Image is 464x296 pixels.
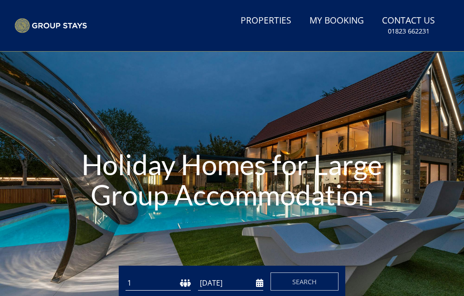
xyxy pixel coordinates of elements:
a: Properties [237,11,295,31]
span: Search [292,277,317,286]
small: 01823 662231 [388,27,430,36]
img: Group Stays [14,18,87,33]
a: My Booking [306,11,367,31]
h1: Holiday Homes for Large Group Accommodation [70,131,395,229]
button: Search [271,272,338,291]
a: Contact Us01823 662231 [378,11,439,40]
input: Arrival Date [198,276,263,291]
